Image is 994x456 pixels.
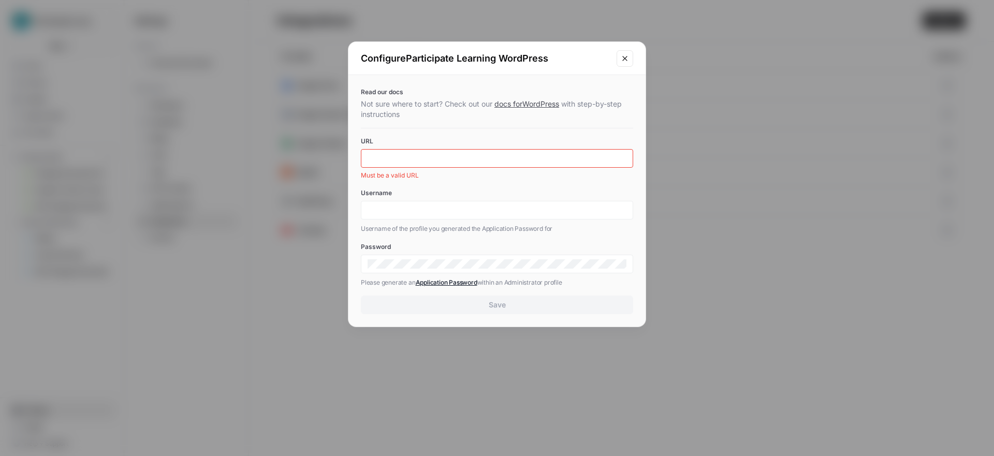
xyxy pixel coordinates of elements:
[361,171,633,180] span: Must be a valid URL
[361,137,633,146] label: URL
[361,277,633,288] p: Please generate an within an Administrator profile
[361,51,610,66] h2: Configure Participate Learning WordPress
[361,242,633,252] label: Password
[361,99,633,120] p: Not sure where to start? Check out our with step-by-step instructions
[494,99,559,108] a: docs forWordPress
[416,278,477,286] a: Application Password
[361,224,633,234] p: Username of the profile you generated the Application Password for
[617,50,633,67] button: Close modal
[489,300,506,310] div: Save
[361,296,633,314] button: Save
[361,188,633,198] label: Username
[361,87,633,97] p: Read our docs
